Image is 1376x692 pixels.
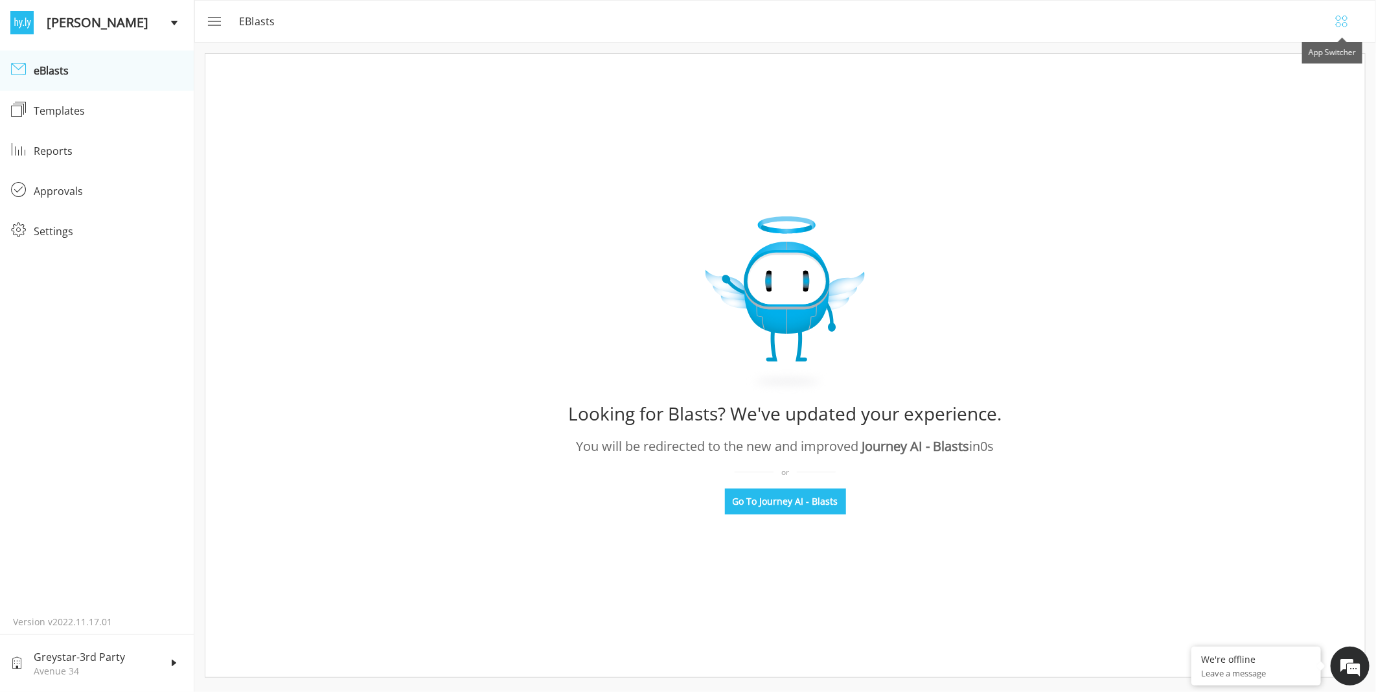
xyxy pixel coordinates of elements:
div: Approvals [34,183,183,199]
span: [PERSON_NAME] [47,13,170,32]
img: expiry_Image [705,216,865,394]
div: You will be redirected to the new and improved in 0 s [577,437,994,456]
div: Templates [34,103,183,119]
p: Leave a message [1201,667,1311,679]
div: Looking for Blasts? We've updated your experience. [569,398,1002,429]
textarea: Type your message and click 'Submit' [6,354,247,399]
div: Reports [34,143,183,159]
span: Journey AI - Blasts [862,437,970,455]
span: Go To Journey AI - Blasts [733,495,838,508]
button: menu [198,6,229,37]
div: Settings [34,224,183,239]
img: d_692782471_company_1567716308916_692782471 [22,65,54,97]
div: or [735,467,836,478]
em: Submit [190,399,235,417]
div: Leave a message [67,73,218,89]
p: eBlasts [239,14,283,29]
div: Minimize live chat window [212,6,244,38]
div: We're offline [1201,653,1311,665]
button: Go To Journey AI - Blasts [725,489,846,514]
img: logo [10,11,34,34]
p: Version v2022.11.17.01 [13,616,181,629]
span: We are offline. Please leave us a message. [27,163,226,294]
div: eBlasts [34,63,183,78]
